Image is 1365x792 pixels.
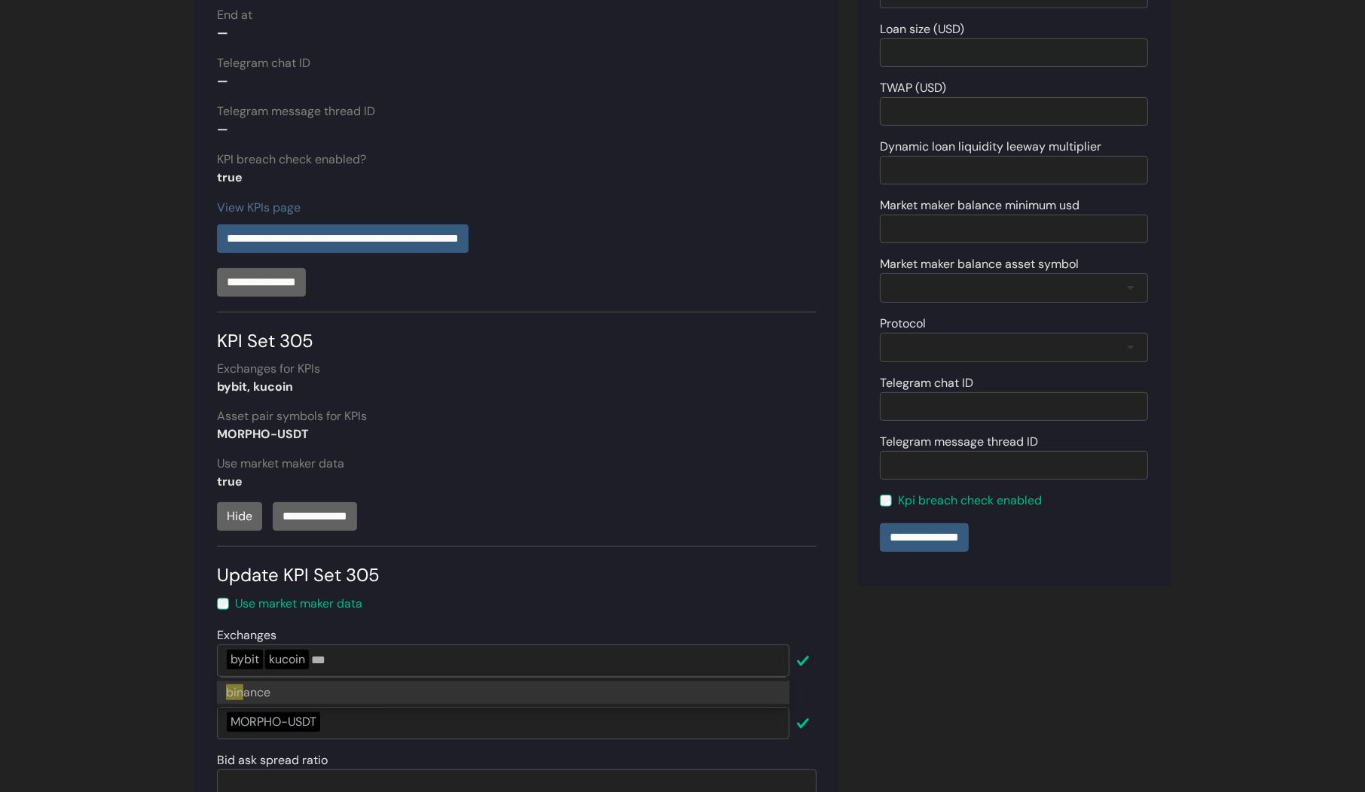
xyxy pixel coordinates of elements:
[217,474,243,489] strong: true
[880,433,1038,451] label: Telegram message thread ID
[217,54,310,72] label: Telegram chat ID
[217,407,367,425] label: Asset pair symbols for KPIs
[217,751,328,769] label: Bid ask spread ratio
[217,151,366,169] label: KPI breach check enabled?
[235,595,362,613] label: Use market maker data
[217,360,320,378] label: Exchanges for KPIs
[217,73,228,89] strong: —
[217,681,789,704] div: ance
[217,426,309,442] strong: MORPHO-USDT
[227,650,263,669] div: bybit
[880,196,1079,215] label: Market maker balance minimum usd
[227,712,320,732] div: MORPHO-USDT
[217,102,375,120] label: Telegram message thread ID
[217,455,344,473] label: Use market maker data
[217,562,817,589] div: Update KPI Set 305
[217,626,276,644] label: Exchanges
[226,684,243,700] span: bin
[880,374,973,392] label: Telegram chat ID
[217,379,293,394] strong: bybit, kucoin
[217,6,252,24] label: End at
[217,502,262,531] a: Hide
[217,25,228,41] strong: —
[217,312,817,355] div: KPI Set 305
[880,138,1101,156] label: Dynamic loan liquidity leeway multiplier
[880,79,946,97] label: TWAP (USD)
[217,121,228,137] strong: —
[880,315,926,333] label: Protocol
[898,492,1042,510] label: Kpi breach check enabled
[880,20,964,38] label: Loan size (USD)
[217,200,301,215] a: View KPIs page
[880,255,1079,273] label: Market maker balance asset symbol
[265,650,309,669] div: kucoin
[217,169,243,185] strong: true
